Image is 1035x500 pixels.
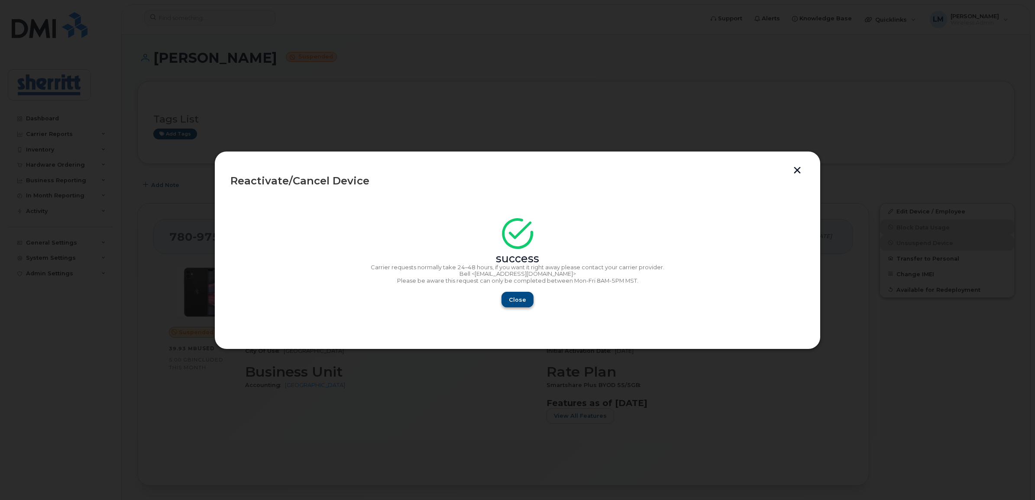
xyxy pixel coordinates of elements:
[501,292,534,307] button: Close
[509,296,526,304] span: Close
[230,264,805,271] p: Carrier requests normally take 24–48 hours, if you want it right away please contact your carrier...
[230,271,805,277] p: Bell <[EMAIL_ADDRESS][DOMAIN_NAME]>
[230,277,805,284] p: Please be aware this request can only be completed between Mon-Fri 8AM-5PM MST.
[230,255,805,262] div: success
[230,176,805,186] div: Reactivate/Cancel Device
